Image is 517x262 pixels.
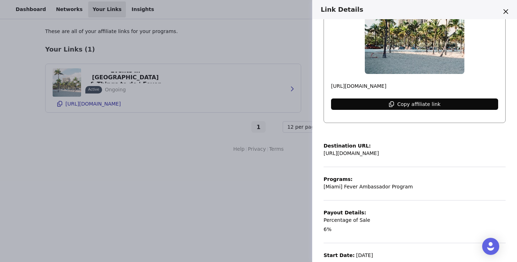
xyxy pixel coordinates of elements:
p: [DATE] [356,252,373,259]
p: [URL][DOMAIN_NAME] [324,150,379,157]
p: Destination URL: [324,142,379,150]
p: [URL][DOMAIN_NAME] [331,82,498,90]
p: Programs: [324,176,413,183]
p: Start Date: [324,252,355,259]
div: Open Intercom Messenger [482,238,499,255]
h3: Link Details [321,6,499,14]
p: Copy affiliate link [397,101,441,107]
button: Copy affiliate link [331,98,498,110]
p: 6% [324,226,331,233]
p: [Miami] Fever Ambassador Program [324,183,413,191]
p: Percentage of Sale [324,216,370,224]
p: Payout Details: [324,209,370,216]
button: Close [500,6,511,17]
